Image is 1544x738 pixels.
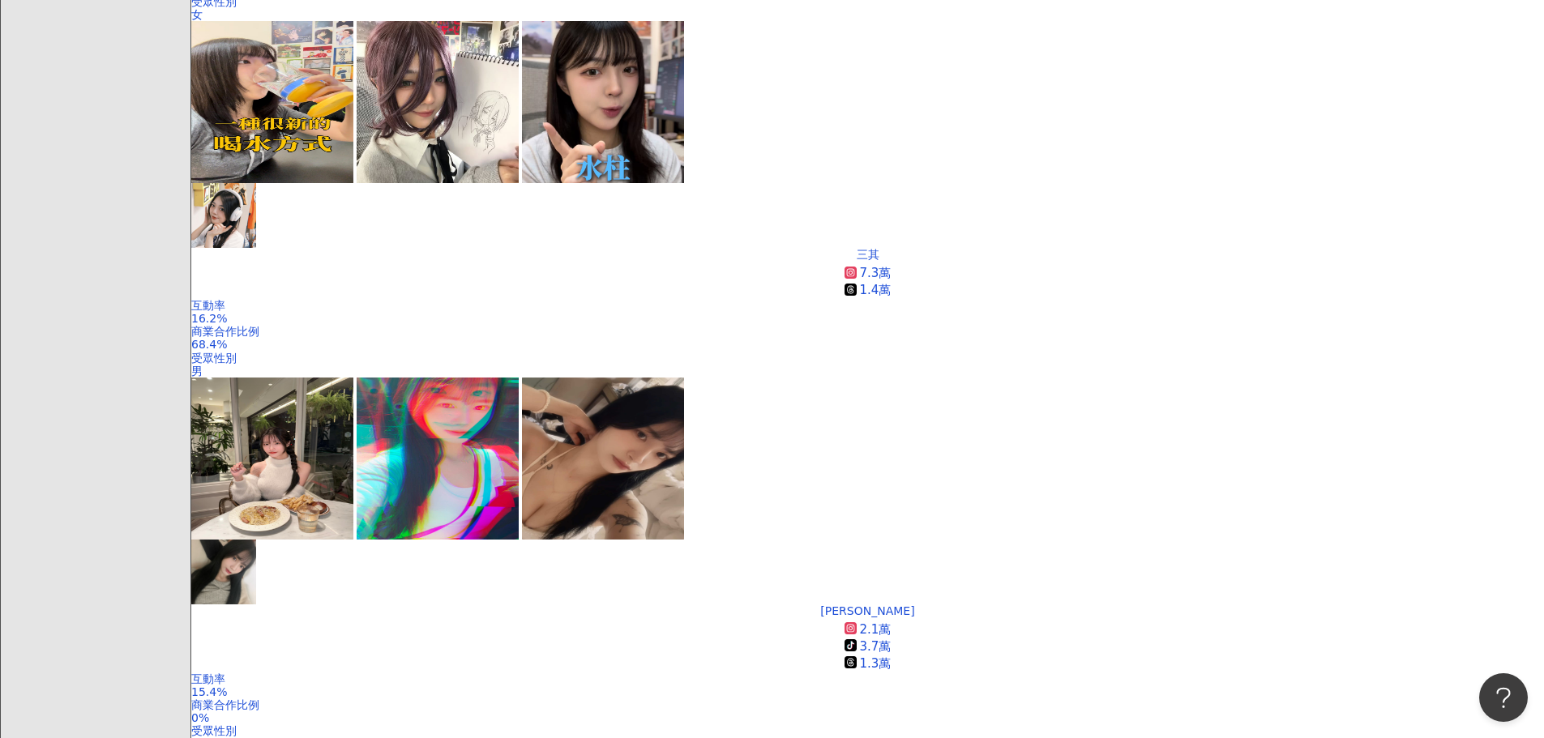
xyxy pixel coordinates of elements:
[191,248,1544,378] a: 三其7.3萬1.4萬互動率16.2%商業合作比例68.4%受眾性別男
[357,378,519,540] img: post-image
[857,248,879,261] div: 三其
[191,672,1544,685] div: 互動率
[191,365,1544,378] div: 男
[191,711,1544,724] div: 0%
[860,621,892,638] div: 2.1萬
[191,338,1544,351] div: 68.4%
[191,299,1544,312] div: 互動率
[860,282,892,299] div: 1.4萬
[191,8,1544,21] div: 女
[1479,673,1528,722] iframe: Help Scout Beacon - Open
[191,724,1544,737] div: 受眾性別
[191,685,1544,698] div: 15.4%
[191,698,1544,711] div: 商業合作比例
[820,604,914,617] div: [PERSON_NAME]
[191,183,1544,248] a: KOL Avatar
[191,183,256,248] img: KOL Avatar
[191,21,353,183] img: post-image
[860,655,892,672] div: 1.3萬
[191,540,256,604] img: KOL Avatar
[860,638,892,655] div: 3.7萬
[522,21,684,183] img: post-image
[191,378,353,540] img: post-image
[191,352,1544,365] div: 受眾性別
[191,540,1544,604] a: KOL Avatar
[357,21,519,183] img: post-image
[522,378,684,540] img: post-image
[191,325,1544,338] div: 商業合作比例
[191,312,1544,325] div: 16.2%
[860,265,892,282] div: 7.3萬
